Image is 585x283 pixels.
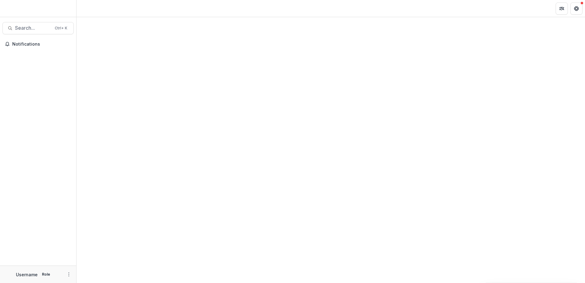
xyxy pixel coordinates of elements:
span: Search... [15,25,51,31]
button: Get Help [570,2,583,15]
button: Notifications [2,39,74,49]
button: More [65,271,73,278]
button: Search... [2,22,74,34]
p: Role [40,272,52,277]
nav: breadcrumb [79,4,105,13]
p: Username [16,271,38,278]
button: Partners [556,2,568,15]
span: Notifications [12,42,71,47]
div: Ctrl + K [54,25,69,32]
